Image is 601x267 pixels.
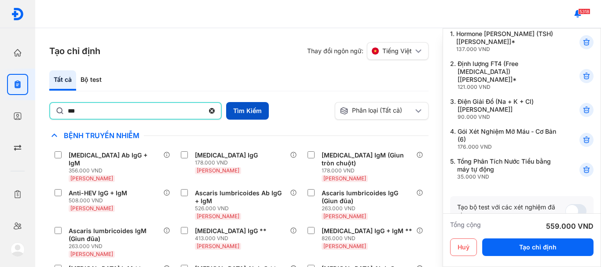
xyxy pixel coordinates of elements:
[11,7,24,21] img: logo
[49,45,100,57] h3: Tạo chỉ định
[456,30,558,53] div: Hormone [PERSON_NAME] (TSH) [[PERSON_NAME]]*
[578,8,590,15] span: 5318
[59,131,144,140] span: Bệnh Truyền Nhiễm
[457,173,558,180] div: 35.000 VND
[70,251,113,257] span: [PERSON_NAME]
[450,128,558,150] div: 4.
[482,238,594,256] button: Tạo chỉ định
[197,167,239,174] span: [PERSON_NAME]
[69,227,160,243] div: Ascaris lumbricoides IgM (Giun đũa)
[457,203,565,219] div: Tạo bộ test với các xét nghiệm đã chọn
[322,189,413,205] div: Ascaris lumbricoides IgG (Giun đũa)
[458,128,558,150] div: Gói Xét Nghiệm Mỡ Máu - Cơ Bản (6)
[69,243,163,250] div: 263.000 VND
[195,205,290,212] div: 526.000 VND
[226,102,269,120] button: Tìm Kiếm
[323,175,366,182] span: [PERSON_NAME]
[450,157,558,180] div: 5.
[195,227,267,235] div: [MEDICAL_DATA] IgG **
[49,70,76,91] div: Tất cả
[195,151,258,159] div: [MEDICAL_DATA] IgG
[195,159,261,166] div: 178.000 VND
[195,189,286,205] div: Ascaris lumbricoides Ab IgG + IgM
[322,227,412,235] div: [MEDICAL_DATA] IgG + IgM **
[197,213,239,219] span: [PERSON_NAME]
[340,106,414,115] div: Phân loại (Tất cả)
[450,238,477,256] button: Huỷ
[450,221,481,231] div: Tổng cộng
[69,151,160,167] div: [MEDICAL_DATA] Ab IgG + IgM
[195,235,270,242] div: 413.000 VND
[382,47,412,55] span: Tiếng Việt
[76,70,106,91] div: Bộ test
[450,60,558,91] div: 2.
[70,175,113,182] span: [PERSON_NAME]
[458,98,558,121] div: Điện Giải Đồ (Na + K + Cl) [[PERSON_NAME]]
[458,143,558,150] div: 176.000 VND
[322,151,413,167] div: [MEDICAL_DATA] IgM (Giun tròn chuột)
[457,157,558,180] div: Tổng Phân Tích Nước Tiểu bằng máy tự động
[322,167,416,174] div: 178.000 VND
[69,167,163,174] div: 356.000 VND
[69,197,131,204] div: 508.000 VND
[70,205,113,212] span: [PERSON_NAME]
[323,243,366,249] span: [PERSON_NAME]
[69,189,127,197] div: Anti-HEV IgG + IgM
[322,205,416,212] div: 263.000 VND
[323,213,366,219] span: [PERSON_NAME]
[458,60,558,91] div: Định lượng FT4 (Free [MEDICAL_DATA]) [[PERSON_NAME]]*
[456,46,558,53] div: 137.000 VND
[546,221,594,231] div: 559.000 VND
[450,98,558,121] div: 3.
[11,242,25,256] img: logo
[458,84,558,91] div: 121.000 VND
[450,30,558,53] div: 1.
[322,235,416,242] div: 826.000 VND
[307,42,429,60] div: Thay đổi ngôn ngữ:
[197,243,239,249] span: [PERSON_NAME]
[458,113,558,121] div: 90.000 VND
